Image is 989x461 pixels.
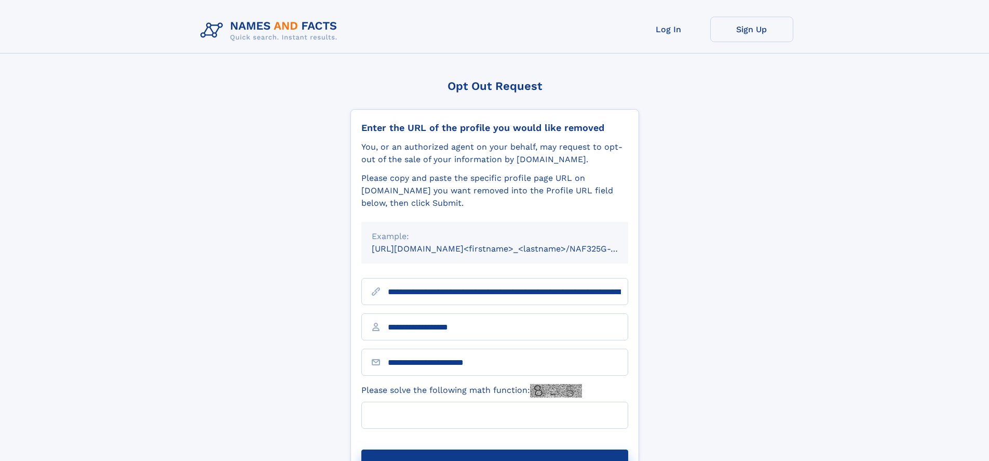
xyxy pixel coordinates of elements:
div: Opt Out Request [350,80,639,93]
img: Logo Names and Facts [196,17,346,45]
label: Please solve the following math function: [361,384,582,398]
a: Log In [627,17,710,42]
a: Sign Up [710,17,793,42]
div: Please copy and paste the specific profile page URL on [DOMAIN_NAME] you want removed into the Pr... [361,172,628,209]
div: Example: [372,230,618,243]
div: You, or an authorized agent on your behalf, may request to opt-out of the sale of your informatio... [361,141,628,166]
small: [URL][DOMAIN_NAME]<firstname>_<lastname>/NAF325G-xxxxxxxx [372,244,648,254]
div: Enter the URL of the profile you would like removed [361,122,628,134]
